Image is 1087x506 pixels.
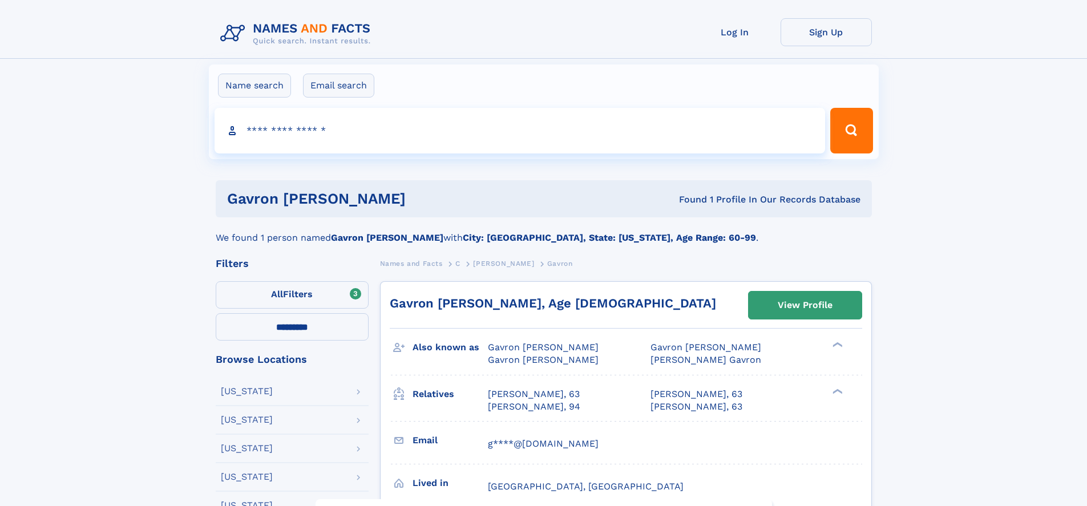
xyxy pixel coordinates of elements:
[303,74,374,98] label: Email search
[331,232,443,243] b: Gavron [PERSON_NAME]
[650,400,742,413] a: [PERSON_NAME], 63
[221,472,273,481] div: [US_STATE]
[227,192,543,206] h1: Gavron [PERSON_NAME]
[749,292,862,319] a: View Profile
[216,354,369,365] div: Browse Locations
[650,354,761,365] span: [PERSON_NAME] Gavron
[542,193,860,206] div: Found 1 Profile In Our Records Database
[650,342,761,353] span: Gavron [PERSON_NAME]
[488,388,580,400] a: [PERSON_NAME], 63
[830,387,843,395] div: ❯
[488,342,599,353] span: Gavron [PERSON_NAME]
[455,256,460,270] a: C
[221,387,273,396] div: [US_STATE]
[830,341,843,349] div: ❯
[221,415,273,424] div: [US_STATE]
[216,258,369,269] div: Filters
[547,260,573,268] span: Gavron
[413,338,488,357] h3: Also known as
[488,400,580,413] a: [PERSON_NAME], 94
[455,260,460,268] span: C
[216,217,872,245] div: We found 1 person named with .
[218,74,291,98] label: Name search
[216,18,380,49] img: Logo Names and Facts
[781,18,872,46] a: Sign Up
[488,481,684,492] span: [GEOGRAPHIC_DATA], [GEOGRAPHIC_DATA]
[473,256,534,270] a: [PERSON_NAME]
[413,473,488,493] h3: Lived in
[689,18,781,46] a: Log In
[413,384,488,404] h3: Relatives
[215,108,826,153] input: search input
[778,292,833,318] div: View Profile
[488,354,599,365] span: Gavron [PERSON_NAME]
[216,281,369,309] label: Filters
[390,296,716,310] a: Gavron [PERSON_NAME], Age [DEMOGRAPHIC_DATA]
[830,108,872,153] button: Search Button
[463,232,756,243] b: City: [GEOGRAPHIC_DATA], State: [US_STATE], Age Range: 60-99
[221,444,273,453] div: [US_STATE]
[650,388,742,400] a: [PERSON_NAME], 63
[271,289,283,299] span: All
[413,431,488,450] h3: Email
[473,260,534,268] span: [PERSON_NAME]
[380,256,443,270] a: Names and Facts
